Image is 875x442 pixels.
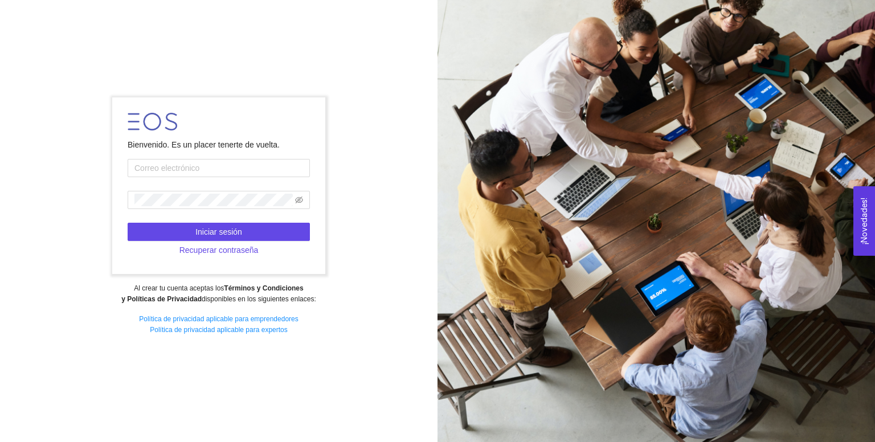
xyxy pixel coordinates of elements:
span: eye-invisible [295,196,303,204]
a: Política de privacidad aplicable para expertos [150,326,287,334]
button: Iniciar sesión [128,223,310,241]
span: Iniciar sesión [195,226,242,238]
button: Open Feedback Widget [853,186,875,256]
button: Recuperar contraseña [128,241,310,259]
a: Política de privacidad aplicable para emprendedores [139,315,299,323]
strong: Términos y Condiciones y Políticas de Privacidad [121,284,303,303]
span: Recuperar contraseña [179,244,259,256]
img: LOGO [128,113,177,130]
a: Recuperar contraseña [128,245,310,255]
input: Correo electrónico [128,159,310,177]
div: Bienvenido. Es un placer tenerte de vuelta. [128,138,310,151]
div: Al crear tu cuenta aceptas los disponibles en los siguientes enlaces: [7,283,430,305]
